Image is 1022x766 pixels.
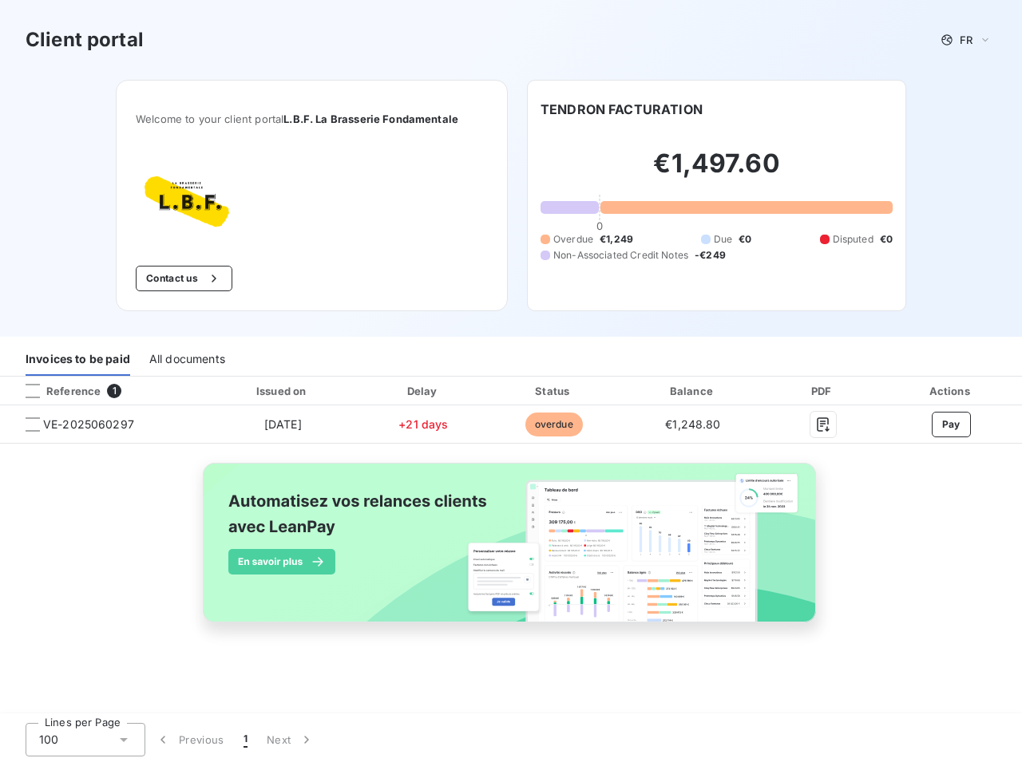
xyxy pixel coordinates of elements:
span: VE-2025060297 [43,417,134,432]
span: overdue [525,413,583,436]
h6: TENDRON FACTURATION [541,100,703,119]
span: Welcome to your client portal [136,113,488,125]
div: Actions [883,383,1019,399]
span: FR [960,34,972,46]
span: €0 [739,232,751,247]
img: banner [188,453,834,650]
span: -€249 [695,248,726,263]
div: Issued on [209,383,356,399]
div: Status [490,383,617,399]
span: 1 [244,732,248,748]
button: Contact us [136,266,232,291]
span: Disputed [833,232,873,247]
span: [DATE] [264,417,302,431]
button: Next [257,723,324,756]
img: Company logo [136,164,238,240]
div: All documents [149,342,225,376]
span: €0 [880,232,893,247]
span: 1 [107,384,121,398]
span: €1,249 [600,232,633,247]
div: Invoices to be paid [26,342,130,376]
div: PDF [769,383,877,399]
span: Non-Associated Credit Notes [553,248,688,263]
button: Previous [145,723,234,756]
span: 0 [596,219,603,232]
span: Due [714,232,732,247]
h3: Client portal [26,26,144,54]
span: 100 [39,732,58,748]
div: Reference [13,384,101,398]
span: €1,248.80 [665,417,720,431]
span: L.B.F. La Brasserie Fondamentale [283,113,458,125]
span: Overdue [553,232,593,247]
span: +21 days [398,417,448,431]
h2: €1,497.60 [541,148,893,195]
button: 1 [234,723,257,756]
button: Pay [932,412,971,437]
div: Balance [624,383,762,399]
div: Delay [362,383,484,399]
